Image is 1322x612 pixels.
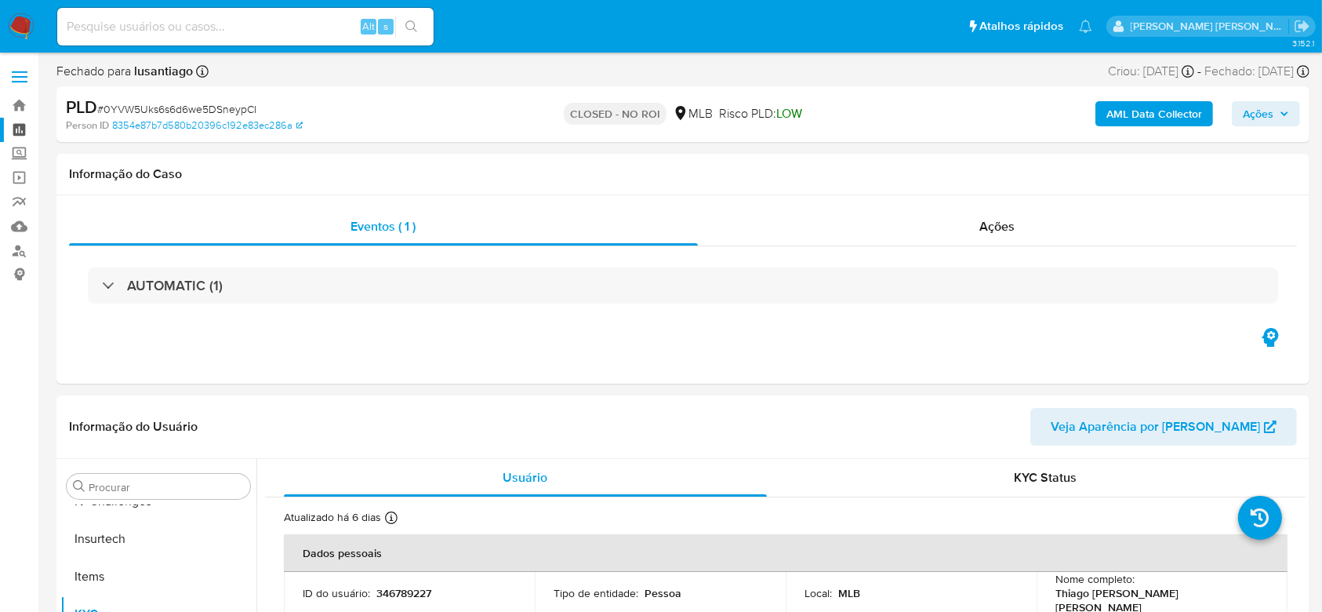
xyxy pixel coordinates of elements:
button: Procurar [73,480,85,493]
button: Ações [1232,101,1300,126]
b: PLD [66,94,97,119]
p: MLB [838,586,860,600]
button: Items [60,558,256,596]
b: AML Data Collector [1106,101,1202,126]
div: MLB [673,105,713,122]
button: Insurtech [60,520,256,558]
a: Sair [1294,18,1310,35]
button: search-icon [395,16,427,38]
input: Pesquise usuários ou casos... [57,16,434,37]
p: Atualizado há 6 dias [284,510,381,525]
div: Fechado: [DATE] [1204,63,1309,80]
h3: AUTOMATIC (1) [127,277,223,294]
p: 346789227 [376,586,431,600]
div: Criou: [DATE] [1108,63,1194,80]
span: - [1197,63,1201,80]
p: lucas.santiago@mercadolivre.com [1131,19,1289,34]
span: Eventos ( 1 ) [351,217,416,235]
button: Veja Aparência por [PERSON_NAME] [1030,408,1297,446]
span: Ações [1243,101,1273,126]
b: lusantiago [131,62,193,80]
span: Risco PLD: [719,105,802,122]
a: Notificações [1079,20,1092,33]
span: Alt [362,19,375,34]
span: Fechado para [56,63,193,80]
span: s [383,19,388,34]
p: ID do usuário : [303,586,370,600]
span: Usuário [503,468,547,486]
h1: Informação do Usuário [69,419,198,435]
span: KYC Status [1014,468,1077,486]
span: Ações [980,217,1015,235]
p: Tipo de entidade : [554,586,638,600]
p: CLOSED - NO ROI [564,103,666,125]
a: 8354e87b7d580b20396c192e83ec286a [112,118,303,133]
span: LOW [776,104,802,122]
p: Local : [804,586,832,600]
p: Pessoa [645,586,681,600]
button: AML Data Collector [1095,101,1213,126]
div: AUTOMATIC (1) [88,268,1278,304]
p: Nome completo : [1055,572,1135,586]
b: Person ID [66,118,109,133]
span: # 0YVW5Uks6s6d6we5DSneypCI [97,101,256,117]
input: Procurar [89,480,244,494]
span: Atalhos rápidos [979,18,1063,35]
span: Veja Aparência por [PERSON_NAME] [1051,408,1260,446]
th: Dados pessoais [284,534,1287,572]
h1: Informação do Caso [69,166,1297,182]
